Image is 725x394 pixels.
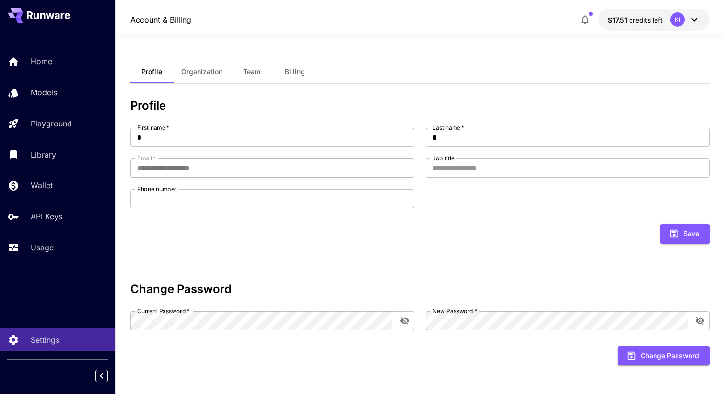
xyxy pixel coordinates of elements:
p: Settings [31,334,59,346]
button: $17.50661KI [598,9,710,31]
label: Last name [433,124,464,132]
button: Collapse sidebar [95,370,108,382]
span: $17.51 [608,16,629,24]
button: toggle password visibility [396,312,413,329]
button: Change Password [618,346,710,366]
span: Organization [181,68,222,76]
h3: Profile [130,99,710,113]
label: First name [137,124,169,132]
label: Current Password [137,307,190,315]
p: API Keys [31,211,62,222]
h3: Change Password [130,282,710,296]
a: Account & Billing [130,14,191,25]
p: Home [31,56,52,67]
button: Save [660,224,710,244]
div: KI [670,12,685,27]
label: Phone number [137,185,176,193]
label: Email [137,154,156,162]
nav: breadcrumb [130,14,191,25]
p: Wallet [31,180,53,191]
div: Collapse sidebar [103,367,115,384]
p: Library [31,149,56,160]
button: toggle password visibility [691,312,709,329]
p: Usage [31,242,54,253]
p: Models [31,87,57,98]
span: Team [243,68,260,76]
span: credits left [629,16,663,24]
span: Profile [141,68,162,76]
div: $17.50661 [608,15,663,25]
label: New Password [433,307,477,315]
label: Job title [433,154,455,162]
span: Billing [285,68,305,76]
p: Playground [31,118,72,129]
